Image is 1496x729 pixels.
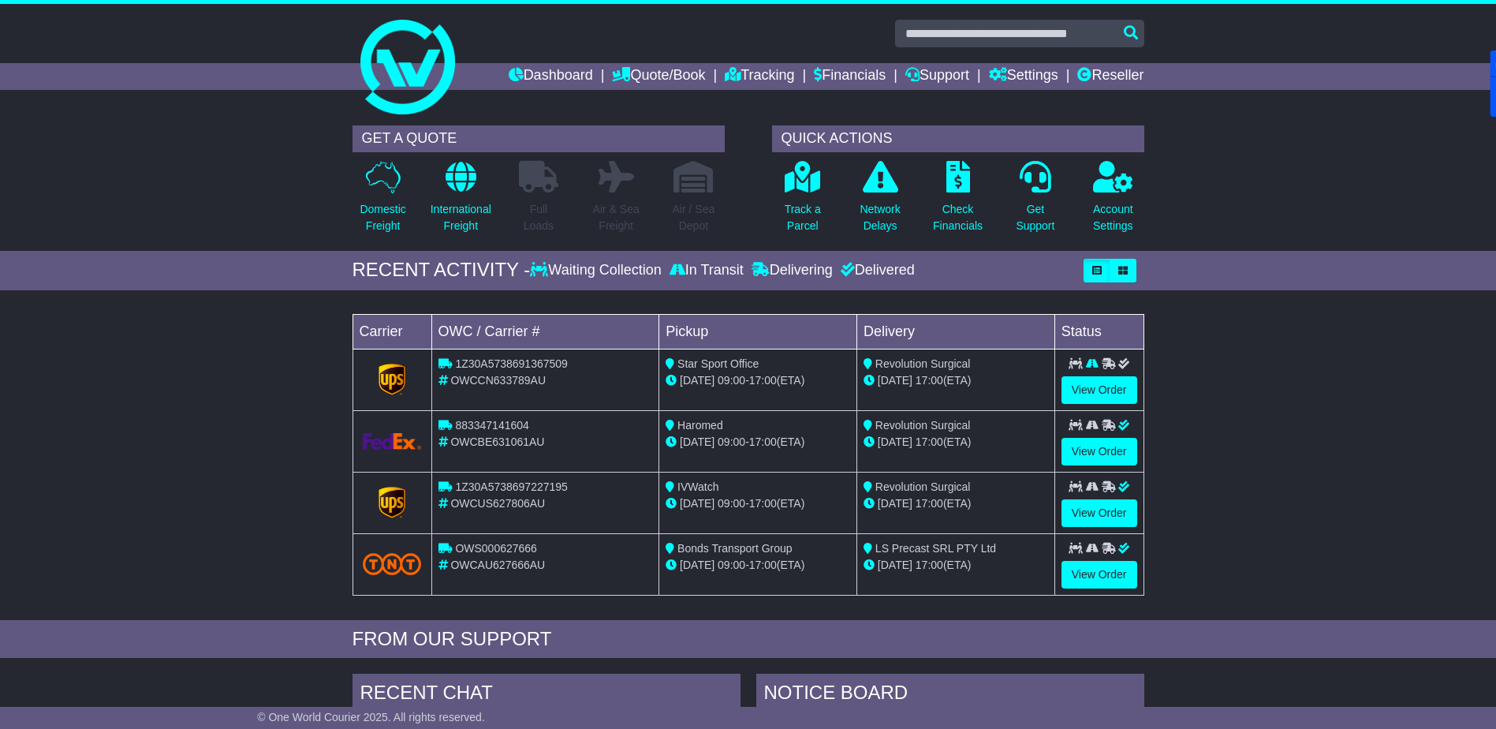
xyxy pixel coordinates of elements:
[718,497,745,510] span: 09:00
[379,487,405,518] img: GetCarrierServiceLogo
[756,674,1144,716] div: NOTICE BOARD
[772,125,1144,152] div: QUICK ACTIONS
[593,201,640,234] p: Air & Sea Freight
[875,480,971,493] span: Revolution Surgical
[677,357,759,370] span: Star Sport Office
[916,497,943,510] span: 17:00
[353,314,431,349] td: Carrier
[519,201,558,234] p: Full Loads
[916,436,943,448] span: 17:00
[431,314,659,349] td: OWC / Carrier #
[875,357,971,370] span: Revolution Surgical
[379,364,405,395] img: GetCarrierServiceLogo
[1061,499,1137,527] a: View Order
[353,674,741,716] div: RECENT CHAT
[916,559,943,571] span: 17:00
[450,497,545,510] span: OWCUS627806AU
[989,63,1058,90] a: Settings
[677,480,718,493] span: IVWatch
[450,436,544,448] span: OWCBE631061AU
[864,372,1048,389] div: (ETA)
[612,63,705,90] a: Quote/Book
[257,711,485,723] span: © One World Courier 2025. All rights reserved.
[1092,160,1134,243] a: AccountSettings
[509,63,593,90] a: Dashboard
[666,495,850,512] div: - (ETA)
[353,259,531,282] div: RECENT ACTIVITY -
[1054,314,1143,349] td: Status
[360,201,405,234] p: Domestic Freight
[749,374,777,387] span: 17:00
[837,262,915,279] div: Delivered
[455,542,537,555] span: OWS000627666
[666,557,850,574] div: - (ETA)
[353,628,1144,651] div: FROM OUR SUPPORT
[1016,201,1054,234] p: Get Support
[784,160,822,243] a: Track aParcel
[1061,376,1137,404] a: View Order
[359,160,406,243] a: DomesticFreight
[666,372,850,389] div: - (ETA)
[859,160,901,243] a: NetworkDelays
[875,542,996,555] span: LS Precast SRL PTY Ltd
[1015,160,1055,243] a: GetSupport
[785,201,821,234] p: Track a Parcel
[932,160,983,243] a: CheckFinancials
[856,314,1054,349] td: Delivery
[814,63,886,90] a: Financials
[1077,63,1143,90] a: Reseller
[749,436,777,448] span: 17:00
[875,419,971,432] span: Revolution Surgical
[878,559,912,571] span: [DATE]
[530,262,665,279] div: Waiting Collection
[455,357,567,370] span: 1Z30A5738691367509
[718,374,745,387] span: 09:00
[1061,561,1137,589] a: View Order
[748,262,837,279] div: Delivering
[450,559,545,571] span: OWCAU627666AU
[749,559,777,571] span: 17:00
[878,436,912,448] span: [DATE]
[430,160,492,243] a: InternationalFreight
[718,559,745,571] span: 09:00
[431,201,491,234] p: International Freight
[916,374,943,387] span: 17:00
[659,314,857,349] td: Pickup
[1093,201,1133,234] p: Account Settings
[864,557,1048,574] div: (ETA)
[363,433,422,450] img: GetCarrierServiceLogo
[749,497,777,510] span: 17:00
[1061,438,1137,465] a: View Order
[450,374,546,387] span: OWCCN633789AU
[455,419,528,432] span: 883347141604
[718,436,745,448] span: 09:00
[363,553,422,574] img: TNT_Domestic.png
[878,374,912,387] span: [DATE]
[905,63,969,90] a: Support
[680,497,714,510] span: [DATE]
[680,436,714,448] span: [DATE]
[864,495,1048,512] div: (ETA)
[673,201,715,234] p: Air / Sea Depot
[725,63,794,90] a: Tracking
[878,497,912,510] span: [DATE]
[864,434,1048,450] div: (ETA)
[666,262,748,279] div: In Transit
[455,480,567,493] span: 1Z30A5738697227195
[933,201,983,234] p: Check Financials
[677,542,793,555] span: Bonds Transport Group
[353,125,725,152] div: GET A QUOTE
[860,201,900,234] p: Network Delays
[677,419,723,432] span: Haromed
[680,559,714,571] span: [DATE]
[680,374,714,387] span: [DATE]
[666,434,850,450] div: - (ETA)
